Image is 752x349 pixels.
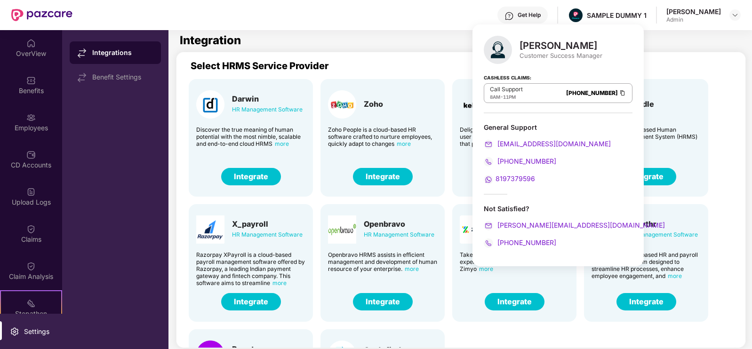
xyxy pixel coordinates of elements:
img: svg+xml;base64,PHN2ZyBpZD0iSGVscC0zMngzMiIgeG1sbnM9Imh0dHA6Ly93d3cudzMub3JnLzIwMDAvc3ZnIiB3aWR0aD... [504,11,514,21]
div: HR Management Software [232,230,303,240]
img: New Pazcare Logo [11,9,72,21]
div: General Support [484,123,632,132]
div: X_payroll [232,219,303,229]
button: Integrate [221,168,281,185]
span: 8197379596 [496,174,535,182]
a: [EMAIL_ADDRESS][DOMAIN_NAME] [484,140,611,148]
img: Clipboard Icon [619,89,626,97]
button: Integrate [616,293,676,310]
button: Integrate [616,168,676,185]
div: Discover the true meaning of human potential with the most nimble, scalable and end-to-end cloud ... [196,126,305,147]
img: Pazcare_Alternative_logo-01-01.png [569,8,583,22]
img: svg+xml;base64,PHN2ZyB4bWxucz0iaHR0cDovL3d3dy53My5vcmcvMjAwMC9zdmciIHhtbG5zOnhsaW5rPSJodHRwOi8vd3... [484,36,512,64]
a: [PERSON_NAME][EMAIL_ADDRESS][DOMAIN_NAME] [484,221,665,229]
button: Integrate [485,293,544,310]
img: svg+xml;base64,PHN2ZyB4bWxucz0iaHR0cDovL3d3dy53My5vcmcvMjAwMC9zdmciIHdpZHRoPSIyMCIgaGVpZ2h0PSIyMC... [484,140,493,149]
img: Card Logo [328,215,356,244]
img: Card Logo [196,215,224,244]
strong: Cashless Claims: [484,72,531,82]
h1: Integration [180,35,241,46]
div: HR Management Software [627,230,698,240]
span: 8AM [490,94,500,100]
span: [PERSON_NAME][EMAIL_ADDRESS][DOMAIN_NAME] [496,221,665,229]
div: Zoho [364,99,383,109]
span: [EMAIL_ADDRESS][DOMAIN_NAME] [496,140,611,148]
a: [PHONE_NUMBER] [484,238,556,246]
img: svg+xml;base64,PHN2ZyBpZD0iVXBsb2FkX0xvZ3MiIGRhdGEtbmFtZT0iVXBsb2FkIExvZ3MiIHhtbG5zPSJodHRwOi8vd3... [26,187,36,197]
img: svg+xml;base64,PHN2ZyB4bWxucz0iaHR0cDovL3d3dy53My5vcmcvMjAwMC9zdmciIHdpZHRoPSIxNy44MzIiIGhlaWdodD... [77,73,87,82]
div: Get Help [518,11,541,19]
div: Greythr is a cloud-based HR and payroll management system designed to streamline HR processes, en... [592,251,701,279]
div: Settings [21,327,52,336]
div: Openbravo [364,219,434,229]
img: svg+xml;base64,PHN2ZyBpZD0iQ0RfQWNjb3VudHMiIGRhdGEtbmFtZT0iQ0QgQWNjb3VudHMiIHhtbG5zPSJodHRwOi8vd3... [26,150,36,159]
span: more [405,265,419,272]
div: General Support [484,123,632,184]
img: svg+xml;base64,PHN2ZyBpZD0iRW1wbG95ZWVzIiB4bWxucz0iaHR0cDovL3d3dy53My5vcmcvMjAwMC9zdmciIHdpZHRoPS... [26,113,36,122]
div: Qandle is a cloud-based Human Resource Management System (HRMS) that provides [592,126,701,147]
button: Integrate [353,293,413,310]
img: Card Logo [328,90,356,119]
div: SAMPLE DUMMY 1 [587,11,647,20]
img: Card Logo [460,90,488,119]
div: Take control of your HR operations & experience the difference with Zimyo [460,251,569,272]
div: Stepathon [1,309,61,318]
img: svg+xml;base64,PHN2ZyBpZD0iQ2xhaW0iIHhtbG5zPSJodHRwOi8vd3d3LnczLm9yZy8yMDAwL3N2ZyIgd2lkdGg9IjIwIi... [26,224,36,234]
p: Call Support [490,86,523,93]
div: HR Management Software [364,230,434,240]
img: svg+xml;base64,PHN2ZyB4bWxucz0iaHR0cDovL3d3dy53My5vcmcvMjAwMC9zdmciIHdpZHRoPSIyMCIgaGVpZ2h0PSIyMC... [484,221,493,230]
img: svg+xml;base64,PHN2ZyBpZD0iQmVuZWZpdHMiIHhtbG5zPSJodHRwOi8vd3d3LnczLm9yZy8yMDAwL3N2ZyIgd2lkdGg9Ij... [26,76,36,85]
button: Integrate [353,168,413,185]
div: [PERSON_NAME] [520,40,602,51]
a: [PHONE_NUMBER] [566,89,618,96]
div: - [490,93,523,101]
div: Not Satisfied? [484,204,632,248]
div: Customer Success Manager [520,51,602,60]
span: more [272,279,287,286]
button: Integrate [221,293,281,310]
img: Card Logo [460,215,488,244]
div: Greythr [627,219,698,229]
div: Integrations [92,48,153,57]
div: Benefit Settings [92,73,153,81]
img: svg+xml;base64,PHN2ZyBpZD0iSG9tZSIgeG1sbnM9Imh0dHA6Ly93d3cudzMub3JnLzIwMDAvc3ZnIiB3aWR0aD0iMjAiIG... [26,39,36,48]
div: Delight your employees with an innate user experience through Keka HRMS that piques their curiosity [460,126,569,147]
div: Not Satisfied? [484,204,632,213]
span: more [479,265,493,272]
div: Razorpay XPayroll is a cloud-based payroll management software offered by Razorpay, a leading Ind... [196,251,305,286]
div: Admin [666,16,721,24]
span: more [275,140,289,147]
span: 11PM [503,94,516,100]
img: Card Logo [196,90,224,119]
a: [PHONE_NUMBER] [484,157,556,165]
img: svg+xml;base64,PHN2ZyBpZD0iU2V0dGluZy0yMHgyMCIgeG1sbnM9Imh0dHA6Ly93d3cudzMub3JnLzIwMDAvc3ZnIiB3aW... [10,327,19,336]
div: Zoho People is a cloud-based HR software crafted to nurture employees, quickly adapt to changes [328,126,437,147]
img: svg+xml;base64,PHN2ZyBpZD0iQ2xhaW0iIHhtbG5zPSJodHRwOi8vd3d3LnczLm9yZy8yMDAwL3N2ZyIgd2lkdGg9IjIwIi... [26,262,36,271]
img: svg+xml;base64,PHN2ZyB4bWxucz0iaHR0cDovL3d3dy53My5vcmcvMjAwMC9zdmciIHdpZHRoPSIyMCIgaGVpZ2h0PSIyMC... [484,238,493,248]
img: svg+xml;base64,PHN2ZyB4bWxucz0iaHR0cDovL3d3dy53My5vcmcvMjAwMC9zdmciIHdpZHRoPSIyMSIgaGVpZ2h0PSIyMC... [26,299,36,308]
img: svg+xml;base64,PHN2ZyB4bWxucz0iaHR0cDovL3d3dy53My5vcmcvMjAwMC9zdmciIHdpZHRoPSIyMCIgaGVpZ2h0PSIyMC... [484,157,493,167]
div: HR Management Software [232,104,303,115]
div: Darwin [232,94,303,103]
img: svg+xml;base64,PHN2ZyB4bWxucz0iaHR0cDovL3d3dy53My5vcmcvMjAwMC9zdmciIHdpZHRoPSIxNy44MzIiIGhlaWdodD... [77,48,87,58]
span: more [668,272,682,279]
img: svg+xml;base64,PHN2ZyBpZD0iRHJvcGRvd24tMzJ4MzIiIHhtbG5zPSJodHRwOi8vd3d3LnczLm9yZy8yMDAwL3N2ZyIgd2... [731,11,739,19]
span: more [397,140,411,147]
img: svg+xml;base64,PHN2ZyB4bWxucz0iaHR0cDovL3d3dy53My5vcmcvMjAwMC9zdmciIHdpZHRoPSIyMCIgaGVpZ2h0PSIyMC... [484,175,493,184]
div: Openbravo HRMS assists in efficient management and development of human resource of your enterprise. [328,251,437,272]
span: [PHONE_NUMBER] [496,157,556,165]
span: [PHONE_NUMBER] [496,238,556,246]
div: [PERSON_NAME] [666,7,721,16]
a: 8197379596 [484,174,535,182]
